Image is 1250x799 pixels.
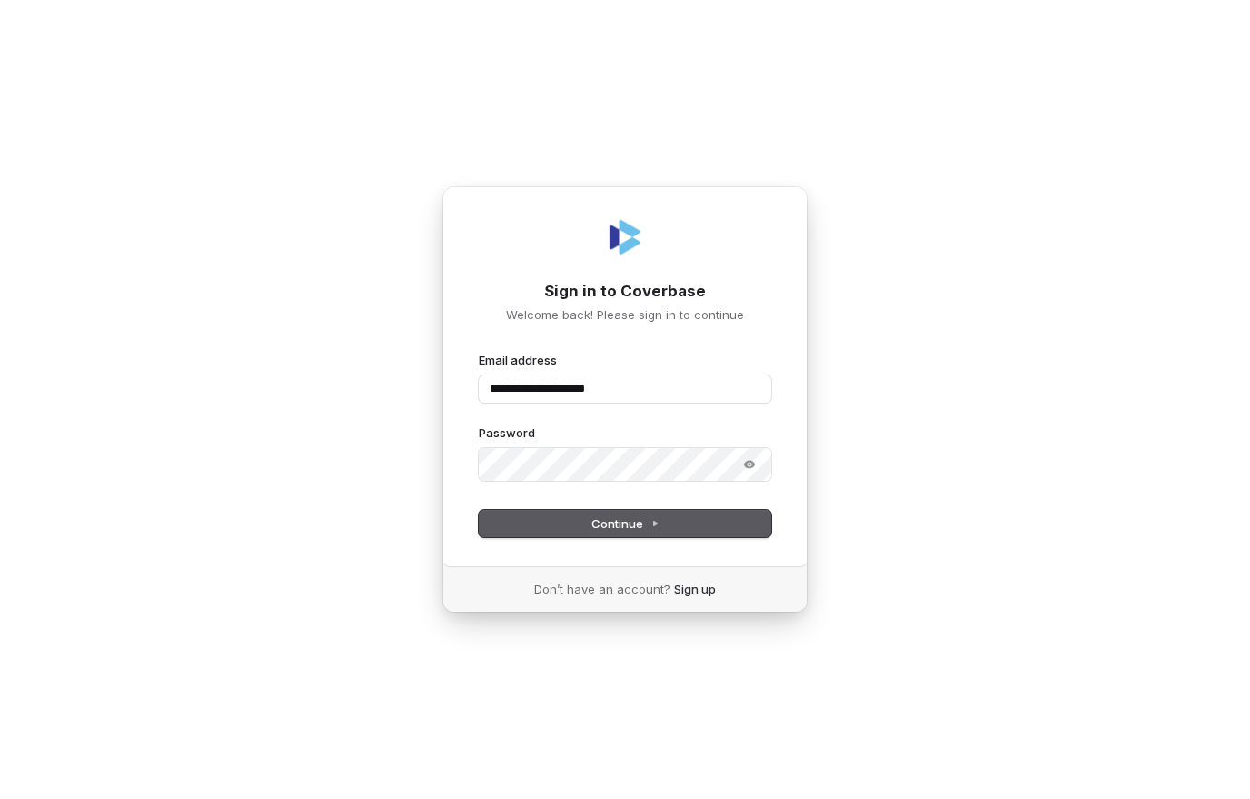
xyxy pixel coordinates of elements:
button: Continue [479,510,771,537]
label: Password [479,424,535,441]
label: Email address [479,352,557,368]
h1: Sign in to Coverbase [479,281,771,303]
span: Continue [591,515,660,532]
p: Welcome back! Please sign in to continue [479,306,771,323]
button: Show password [731,454,768,475]
span: Don’t have an account? [534,581,670,597]
a: Sign up [674,581,716,597]
img: Coverbase [603,215,647,259]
